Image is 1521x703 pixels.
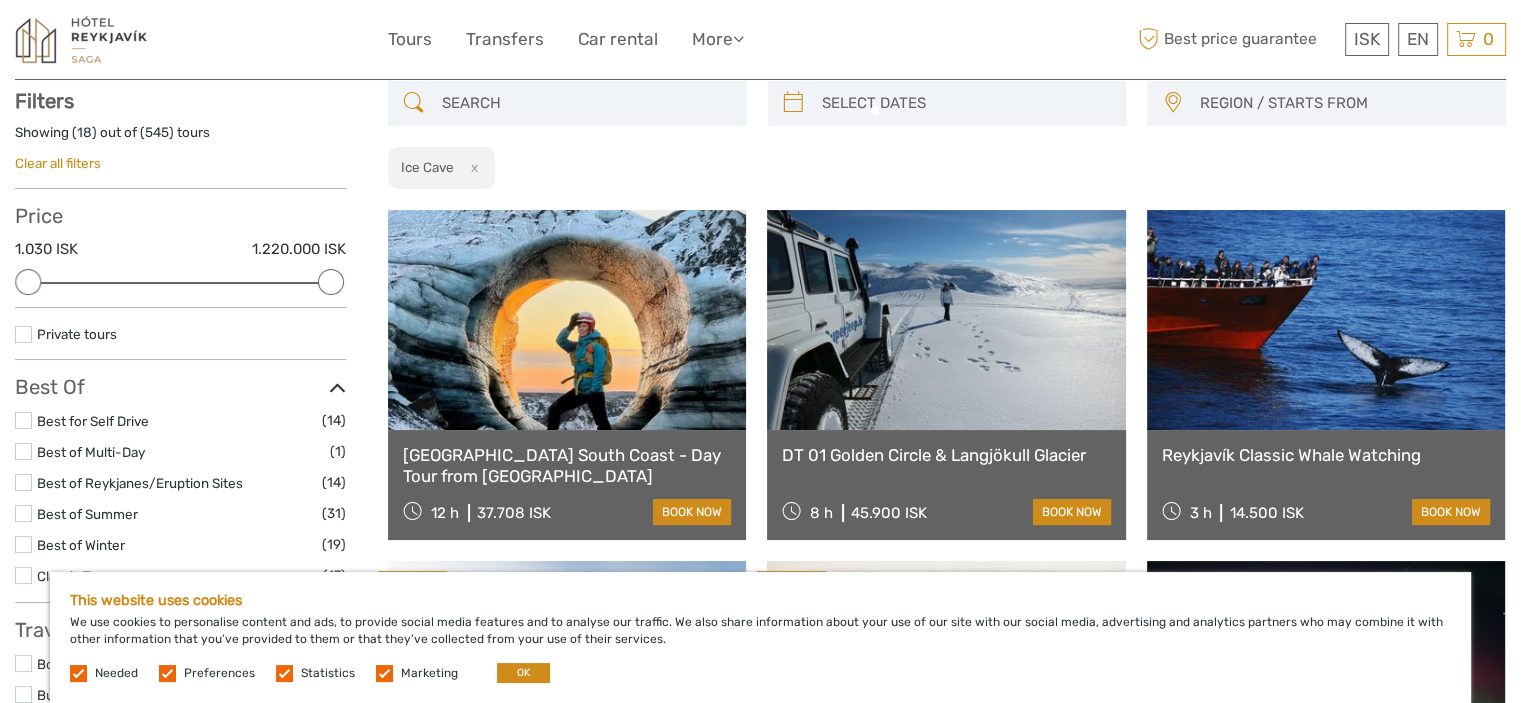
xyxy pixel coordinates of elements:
p: We're away right now. Please check back later! [28,35,226,51]
label: Statistics [301,665,355,682]
span: (17) [323,564,346,587]
input: SELECT DATES [814,86,1117,121]
div: We use cookies to personalise content and ads, to provide social media features and to analyse ou... [50,572,1471,703]
span: (31) [322,502,346,525]
a: Best of Reykjanes/Eruption Sites [37,475,243,491]
a: book now [1033,499,1111,525]
button: Open LiveChat chat widget [230,31,254,55]
div: 45.900 ISK [851,504,927,522]
button: x [457,157,484,178]
div: EN [1398,23,1438,56]
a: More [692,25,744,54]
h3: Price [15,204,346,228]
a: [GEOGRAPHIC_DATA] South Coast - Day Tour from [GEOGRAPHIC_DATA] [403,445,731,486]
a: Private tours [37,326,117,342]
a: Best of Multi-Day [37,444,145,460]
input: SEARCH [434,86,737,121]
button: REGION / STARTS FROM [1191,87,1496,120]
label: Needed [95,665,138,682]
strong: Filters [15,89,74,113]
a: Best of Winter [37,537,125,553]
label: 1.220.000 ISK [252,239,346,260]
span: (14) [322,409,346,432]
a: Boat [37,656,66,672]
a: Classic Tours [37,568,118,584]
span: Best price guarantee [1133,23,1340,56]
a: Best of Summer [37,506,138,522]
span: 8 h [810,504,833,522]
h3: Best Of [15,375,346,399]
span: (1) [330,440,346,463]
button: OK [497,663,550,683]
span: ISK [1354,29,1380,49]
span: 12 h [431,504,459,522]
label: 18 [77,123,92,142]
span: (14) [322,471,346,494]
a: Transfers [466,25,544,54]
h2: Ice Cave [401,159,454,175]
div: Showing ( ) out of ( ) tours [15,123,346,154]
a: Bus [37,687,61,703]
div: 14.500 ISK [1229,504,1303,522]
label: 1.030 ISK [15,239,78,260]
img: 1545-f919e0b8-ed97-4305-9c76-0e37fee863fd_logo_small.jpg [15,15,148,64]
a: book now [1412,499,1490,525]
span: 0 [1480,29,1497,49]
label: 545 [145,123,169,142]
a: Best for Self Drive [37,413,149,429]
label: Marketing [401,665,458,682]
a: Tours [388,25,432,54]
h3: Travel Method [15,618,346,642]
a: book now [653,499,731,525]
span: (19) [322,533,346,556]
label: Preferences [184,665,255,682]
a: Car rental [578,25,658,54]
a: Reykjavík Classic Whale Watching [1162,445,1490,465]
h5: This website uses cookies [70,592,1451,609]
div: 37.708 ISK [477,504,551,522]
a: Clear all filters [15,155,101,171]
a: DT 01 Golden Circle & Langjökull Glacier [782,445,1110,465]
span: 3 h [1189,504,1211,522]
